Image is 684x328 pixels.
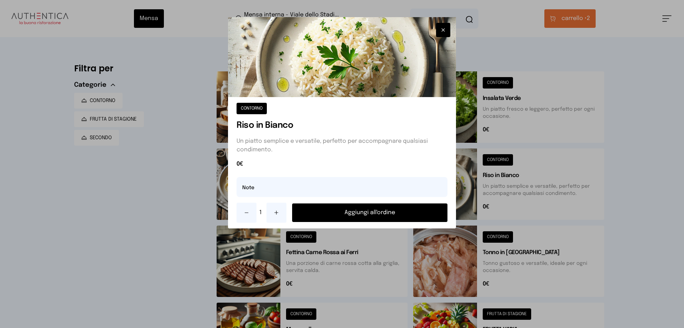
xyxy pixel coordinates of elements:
img: Riso in Bianco [228,17,456,97]
p: Un piatto semplice e versatile, perfetto per accompagnare qualsiasi condimento. [237,137,447,154]
h1: Riso in Bianco [237,120,447,131]
span: 1 [259,208,264,217]
span: 0€ [237,160,447,168]
button: CONTORNO [237,103,267,114]
button: Aggiungi all'ordine [292,203,447,222]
